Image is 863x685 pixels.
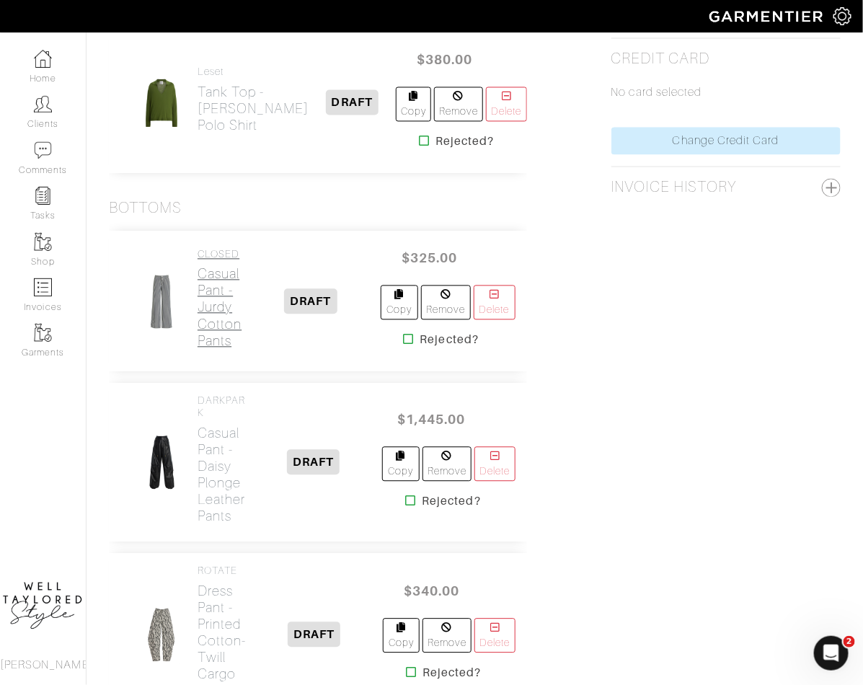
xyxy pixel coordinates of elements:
[611,50,710,68] h2: Credit Card
[702,4,833,29] img: garmentier-logo-header-white-b43fb05a5012e4ada735d5af1a66efaba907eab6374d6393d1fbf88cb4ef424d.png
[383,619,420,653] a: Copy
[814,636,849,671] iframe: Intercom live chat
[198,395,245,525] a: DARKPARK Casual Pant -Daisy Plonge Leather Pants
[434,87,483,122] a: Remove
[421,286,470,320] a: Remove
[611,179,737,197] h2: Invoice History
[474,447,515,482] a: Delete
[34,278,52,296] img: orders-icon-0abe47150d42831381b5fb84f609e132dff9fe21cb692f30cb5eec754e2cba89.png
[198,84,309,134] h2: Tank Top - [PERSON_NAME] Polo Shirt
[198,395,245,420] h4: DARKPARK
[34,141,52,159] img: comment-icon-a0a6a9ef722e966f86d9cbdc48e553b5cf19dbc54f86b18d962a5391bc8f6eb6.png
[422,493,480,511] strong: Rejected?
[389,576,475,607] span: $340.00
[486,87,526,122] a: Delete
[34,324,52,342] img: garments-icon-b7da505a4dc4fd61783c78ac3ca0ef83fa9d6f193b1c9dc38574b1d14d53ca28.png
[198,249,242,350] a: CLOSED Casual Pant -Jurdy Cotton Pants
[287,450,340,475] span: DRAFT
[396,87,431,122] a: Copy
[611,84,841,102] p: No card selected
[420,332,479,349] strong: Rejected?
[288,622,340,648] span: DRAFT
[474,619,515,653] a: Delete
[198,249,242,261] h4: CLOSED
[844,636,855,648] span: 2
[34,233,52,251] img: garments-icon-b7da505a4dc4fd61783c78ac3ca0ef83fa9d6f193b1c9dc38574b1d14d53ca28.png
[34,50,52,68] img: dashboard-icon-dbcd8f5a0b271acd01030246c82b418ddd0df26cd7fceb0bd07c9910d44c42f6.png
[388,405,474,436] span: $1,445.00
[142,73,180,133] img: v88eWzJ2eGqMcaqXH9SjcByg
[422,447,472,482] a: Remove
[198,565,246,578] h4: ROTATE
[34,187,52,205] img: reminder-icon-8004d30b9f0a5d33ae49ab947aed9ed385cf756f9e5892f1edd6e32f2345188e.png
[326,90,379,115] span: DRAFT
[381,286,419,320] a: Copy
[386,243,473,274] span: $325.00
[284,289,337,314] span: DRAFT
[198,66,309,79] h4: Leset
[198,425,245,525] h2: Casual Pant - Daisy Plonge Leather Pants
[34,95,52,113] img: clients-icon-6bae9207a08558b7cb47a8932f037763ab4055f8c8b6bfacd5dc20c3e0201464.png
[142,605,180,666] img: rDBGnJh2U9touqk2uQKskLve
[402,45,488,76] span: $380.00
[611,128,841,155] a: Change Credit Card
[382,447,419,482] a: Copy
[422,619,472,653] a: Remove
[435,133,494,151] strong: Rejected?
[198,66,309,134] a: Leset Tank Top -[PERSON_NAME] Polo Shirt
[109,200,182,218] h3: Bottoms
[422,665,481,682] strong: Rejected?
[833,7,851,25] img: gear-icon-white-bd11855cb880d31180b6d7d6211b90ccbf57a29d726f0c71d8c61bd08dd39cc2.png
[142,272,180,332] img: WTSS4Cax6pg8XQbY2mDx2yLj
[474,286,515,320] a: Delete
[198,266,242,349] h2: Casual Pant - Jurdy Cotton Pants
[142,433,180,493] img: STn9Q7LjGkHSe5fjEtsPHnrm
